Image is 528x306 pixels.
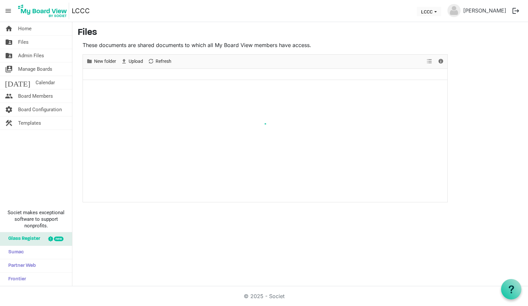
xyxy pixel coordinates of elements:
span: folder_shared [5,36,13,49]
span: construction [5,116,13,130]
span: Frontier [5,273,26,286]
span: [DATE] [5,76,30,89]
span: settings [5,103,13,116]
a: © 2025 - Societ [244,293,285,299]
img: no-profile-picture.svg [447,4,461,17]
span: Files [18,36,29,49]
span: Admin Files [18,49,44,62]
span: Home [18,22,32,35]
span: Calendar [36,76,55,89]
span: Manage Boards [18,63,52,76]
a: LCCC [72,4,90,17]
h3: Files [78,27,523,38]
a: [PERSON_NAME] [461,4,509,17]
span: home [5,22,13,35]
span: Board Members [18,89,53,103]
span: Glass Register [5,232,40,245]
span: Societ makes exceptional software to support nonprofits. [3,209,69,229]
p: These documents are shared documents to which all My Board View members have access. [83,41,448,49]
button: logout [509,4,523,18]
span: Sumac [5,246,24,259]
button: LCCC dropdownbutton [417,7,441,16]
span: Templates [18,116,41,130]
span: folder_shared [5,49,13,62]
a: My Board View Logo [16,3,72,19]
span: people [5,89,13,103]
div: new [54,237,63,241]
span: switch_account [5,63,13,76]
span: Partner Web [5,259,36,272]
span: menu [2,5,14,17]
span: Board Configuration [18,103,62,116]
img: My Board View Logo [16,3,69,19]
